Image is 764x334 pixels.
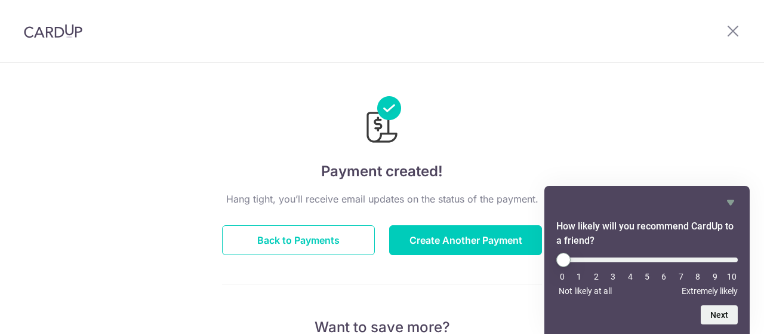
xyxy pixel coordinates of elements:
li: 7 [675,272,687,281]
li: 9 [709,272,721,281]
img: Payments [363,96,401,146]
div: How likely will you recommend CardUp to a friend? Select an option from 0 to 10, with 0 being Not... [556,253,738,296]
li: 1 [573,272,585,281]
li: 3 [607,272,619,281]
span: Extremely likely [682,286,738,296]
li: 6 [658,272,670,281]
h4: Payment created! [222,161,542,182]
span: Not likely at all [559,286,612,296]
button: Next question [701,305,738,324]
button: Hide survey [723,195,738,210]
li: 0 [556,272,568,281]
li: 4 [624,272,636,281]
li: 5 [641,272,653,281]
li: 10 [726,272,738,281]
li: 8 [692,272,704,281]
button: Back to Payments [222,225,375,255]
h2: How likely will you recommend CardUp to a friend? Select an option from 0 to 10, with 0 being Not... [556,219,738,248]
li: 2 [590,272,602,281]
button: Create Another Payment [389,225,542,255]
div: How likely will you recommend CardUp to a friend? Select an option from 0 to 10, with 0 being Not... [556,195,738,324]
p: Hang tight, you’ll receive email updates on the status of the payment. [222,192,542,206]
img: CardUp [24,24,82,38]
